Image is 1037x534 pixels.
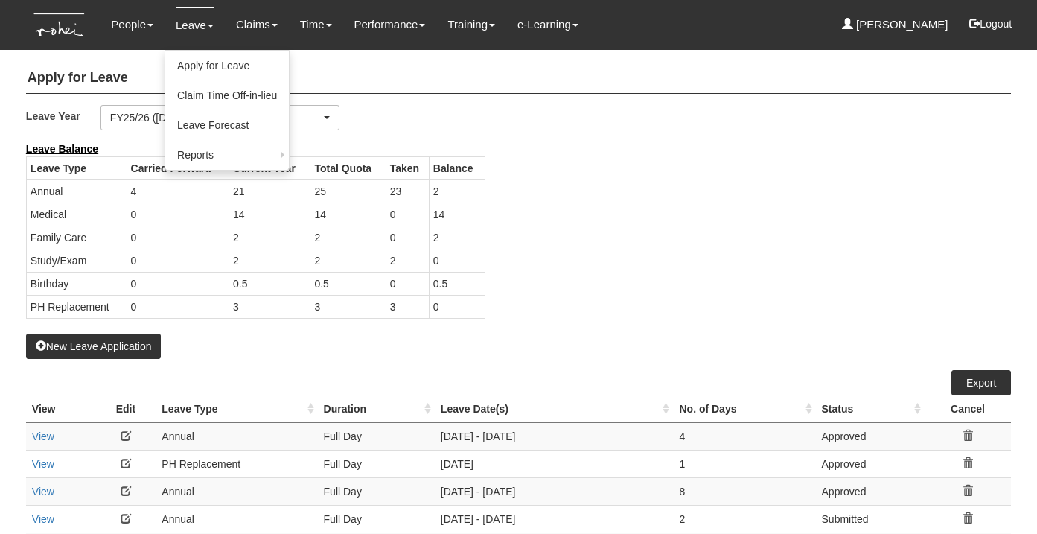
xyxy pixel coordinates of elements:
[26,179,127,203] td: Annual
[127,295,229,318] td: 0
[429,179,485,203] td: 2
[435,395,674,423] th: Leave Date(s) : activate to sort column ascending
[127,272,229,295] td: 0
[310,249,386,272] td: 2
[310,156,386,179] th: Total Quota
[435,450,674,477] td: [DATE]
[127,203,229,226] td: 0
[127,179,229,203] td: 4
[26,156,127,179] th: Leave Type
[100,105,339,130] button: FY25/26 ([DATE] - [DATE])
[26,63,1011,94] h4: Apply for Leave
[318,395,435,423] th: Duration : activate to sort column ascending
[429,272,485,295] td: 0.5
[951,370,1011,395] a: Export
[26,143,98,155] b: Leave Balance
[156,422,317,450] td: Annual
[318,450,435,477] td: Full Day
[32,458,54,470] a: View
[229,226,310,249] td: 2
[229,249,310,272] td: 2
[386,203,429,226] td: 0
[26,105,100,127] label: Leave Year
[816,450,925,477] td: Approved
[310,179,386,203] td: 25
[429,203,485,226] td: 14
[165,51,289,80] a: Apply for Leave
[165,110,289,140] a: Leave Forecast
[32,486,54,498] a: View
[816,422,925,450] td: Approved
[300,7,332,42] a: Time
[310,226,386,249] td: 2
[229,272,310,295] td: 0.5
[229,179,310,203] td: 21
[386,249,429,272] td: 2
[429,295,485,318] td: 0
[229,203,310,226] td: 14
[26,226,127,249] td: Family Care
[386,179,429,203] td: 23
[32,513,54,525] a: View
[386,156,429,179] th: Taken
[435,477,674,505] td: [DATE] - [DATE]
[26,272,127,295] td: Birthday
[26,395,96,423] th: View
[26,295,127,318] td: PH Replacement
[447,7,495,42] a: Training
[925,395,1011,423] th: Cancel
[974,474,1022,519] iframe: chat widget
[26,249,127,272] td: Study/Exam
[318,422,435,450] td: Full Day
[435,505,674,533] td: [DATE] - [DATE]
[176,7,214,42] a: Leave
[165,80,289,110] a: Claim Time Off-in-lieu
[310,295,386,318] td: 3
[229,295,310,318] td: 3
[156,450,317,477] td: PH Replacement
[673,422,815,450] td: 4
[310,272,386,295] td: 0.5
[156,395,317,423] th: Leave Type : activate to sort column ascending
[318,477,435,505] td: Full Day
[842,7,948,42] a: [PERSON_NAME]
[429,156,485,179] th: Balance
[673,395,815,423] th: No. of Days : activate to sort column ascending
[96,395,156,423] th: Edit
[156,477,317,505] td: Annual
[816,477,925,505] td: Approved
[32,430,54,442] a: View
[127,249,229,272] td: 0
[429,226,485,249] td: 2
[236,7,278,42] a: Claims
[386,226,429,249] td: 0
[156,505,317,533] td: Annual
[318,505,435,533] td: Full Day
[673,477,815,505] td: 8
[111,7,153,42] a: People
[354,7,426,42] a: Performance
[429,249,485,272] td: 0
[386,295,429,318] td: 3
[310,203,386,226] td: 14
[386,272,429,295] td: 0
[435,422,674,450] td: [DATE] - [DATE]
[517,7,578,42] a: e-Learning
[127,156,229,179] th: Carried Forward
[673,505,815,533] td: 2
[959,6,1022,42] button: Logout
[110,110,321,125] div: FY25/26 ([DATE] - [DATE])
[165,140,289,170] a: Reports
[127,226,229,249] td: 0
[26,334,162,359] button: New Leave Application
[816,395,925,423] th: Status : activate to sort column ascending
[816,505,925,533] td: Submitted
[673,450,815,477] td: 1
[26,203,127,226] td: Medical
